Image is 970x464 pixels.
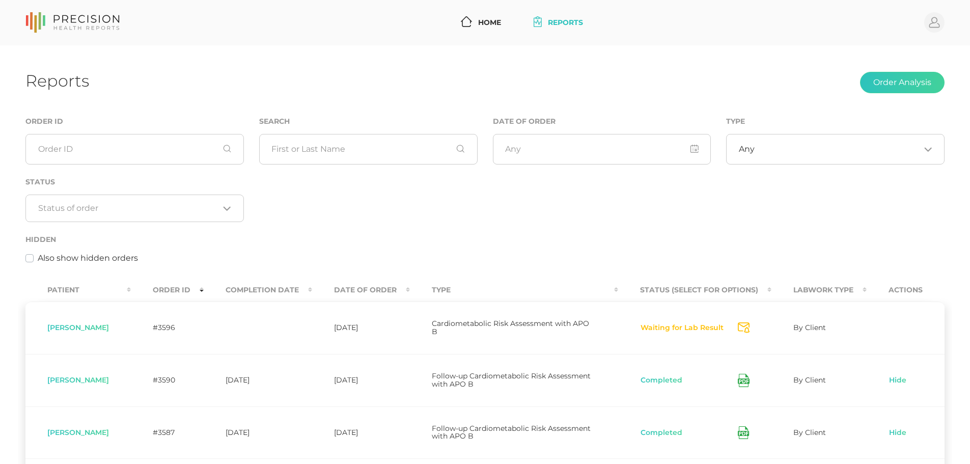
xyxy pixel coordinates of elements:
svg: Send Notification [738,322,750,333]
label: Type [726,117,745,126]
th: Status (Select for Options) : activate to sort column ascending [618,279,771,302]
label: Status [25,178,55,186]
div: Search for option [726,134,945,165]
button: Waiting for Lab Result [640,323,724,333]
label: Date of Order [493,117,556,126]
td: [DATE] [312,302,410,354]
span: [PERSON_NAME] [47,375,109,385]
td: #3587 [131,406,204,459]
button: Order Analysis [860,72,945,93]
th: Date Of Order : activate to sort column ascending [312,279,410,302]
th: Actions [867,279,945,302]
input: Search for option [38,203,219,213]
a: Hide [889,375,907,386]
label: Search [259,117,290,126]
th: Patient : activate to sort column ascending [25,279,131,302]
a: Home [457,13,505,32]
label: Also show hidden orders [38,252,138,264]
a: Hide [889,428,907,438]
span: Any [739,144,755,154]
input: Any [493,134,711,165]
input: First or Last Name [259,134,478,165]
span: By Client [793,428,826,437]
td: [DATE] [204,406,312,459]
td: [DATE] [312,354,410,406]
td: [DATE] [204,354,312,406]
td: #3596 [131,302,204,354]
button: Completed [640,375,683,386]
span: By Client [793,323,826,332]
label: Order ID [25,117,63,126]
input: Search for option [755,144,920,154]
span: By Client [793,375,826,385]
span: Cardiometabolic Risk Assessment with APO B [432,319,589,336]
td: [DATE] [312,406,410,459]
a: Reports [530,13,587,32]
div: Search for option [25,195,244,222]
h1: Reports [25,71,89,91]
label: Hidden [25,235,56,244]
span: [PERSON_NAME] [47,323,109,332]
span: Follow-up Cardiometabolic Risk Assessment with APO B [432,424,591,441]
th: Type : activate to sort column ascending [410,279,618,302]
input: Order ID [25,134,244,165]
span: [PERSON_NAME] [47,428,109,437]
th: Order ID : activate to sort column ascending [131,279,204,302]
th: Labwork Type : activate to sort column ascending [771,279,867,302]
th: Completion Date : activate to sort column ascending [204,279,312,302]
button: Completed [640,428,683,438]
span: Follow-up Cardiometabolic Risk Assessment with APO B [432,371,591,389]
td: #3590 [131,354,204,406]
